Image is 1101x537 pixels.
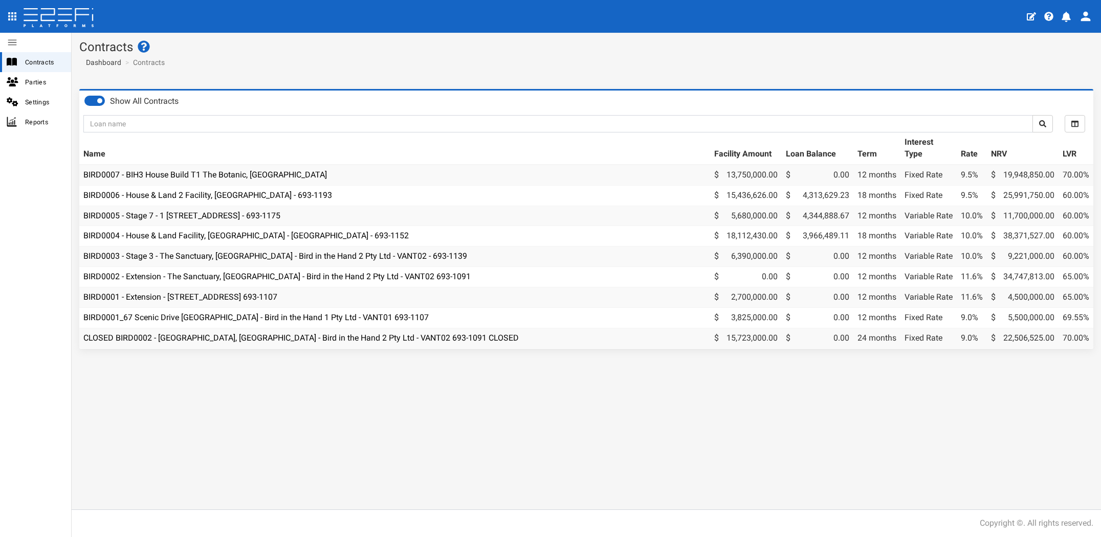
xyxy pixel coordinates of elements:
[957,247,987,267] td: 10.0%
[710,328,782,348] td: 15,723,000.00
[782,247,853,267] td: 0.00
[957,206,987,226] td: 10.0%
[853,247,900,267] td: 12 months
[83,170,327,180] a: BIRD0007 - BIH3 House Build T1 The Botanic, [GEOGRAPHIC_DATA]
[900,132,957,165] th: Interest Type
[782,165,853,185] td: 0.00
[710,247,782,267] td: 6,390,000.00
[710,185,782,206] td: 15,436,626.00
[83,272,471,281] a: BIRD0002 - Extension - The Sanctuary, [GEOGRAPHIC_DATA] - Bird in the Hand 2 Pty Ltd - VANT02 693...
[900,307,957,328] td: Fixed Rate
[900,287,957,307] td: Variable Rate
[79,40,1093,54] h1: Contracts
[1059,328,1093,348] td: 70.00%
[1059,206,1093,226] td: 60.00%
[957,307,987,328] td: 9.0%
[1059,247,1093,267] td: 60.00%
[710,287,782,307] td: 2,700,000.00
[782,206,853,226] td: 4,344,888.67
[900,267,957,287] td: Variable Rate
[900,185,957,206] td: Fixed Rate
[1059,287,1093,307] td: 65.00%
[957,185,987,206] td: 9.5%
[782,267,853,287] td: 0.00
[25,116,63,128] span: Reports
[710,307,782,328] td: 3,825,000.00
[83,190,332,200] a: BIRD0006 - House & Land 2 Facility, [GEOGRAPHIC_DATA] - 693-1193
[987,132,1059,165] th: NRV
[987,185,1059,206] td: 25,991,750.00
[853,287,900,307] td: 12 months
[710,165,782,185] td: 13,750,000.00
[710,267,782,287] td: 0.00
[957,328,987,348] td: 9.0%
[782,185,853,206] td: 4,313,629.23
[83,333,519,343] a: CLOSED BIRD0002 - [GEOGRAPHIC_DATA], [GEOGRAPHIC_DATA] - Bird in the Hand 2 Pty Ltd - VANT02 693-...
[987,247,1059,267] td: 9,221,000.00
[900,328,957,348] td: Fixed Rate
[900,206,957,226] td: Variable Rate
[1059,185,1093,206] td: 60.00%
[853,132,900,165] th: Term
[110,96,179,107] label: Show All Contracts
[123,57,165,68] li: Contracts
[987,226,1059,247] td: 38,371,527.00
[980,518,1093,529] div: Copyright ©. All rights reserved.
[853,307,900,328] td: 12 months
[987,206,1059,226] td: 11,700,000.00
[1059,132,1093,165] th: LVR
[987,307,1059,328] td: 5,500,000.00
[1059,307,1093,328] td: 69.55%
[1059,226,1093,247] td: 60.00%
[782,132,853,165] th: Loan Balance
[710,226,782,247] td: 18,112,430.00
[25,76,63,88] span: Parties
[900,247,957,267] td: Variable Rate
[79,132,710,165] th: Name
[83,251,467,261] a: BIRD0003 - Stage 3 - The Sanctuary, [GEOGRAPHIC_DATA] - Bird in the Hand 2 Pty Ltd - VANT02 - 693...
[83,292,277,302] a: BIRD0001 - Extension - [STREET_ADDRESS] 693-1107
[957,165,987,185] td: 9.5%
[957,287,987,307] td: 11.6%
[710,132,782,165] th: Facility Amount
[900,226,957,247] td: Variable Rate
[25,56,63,68] span: Contracts
[83,211,280,220] a: BIRD0005 - Stage 7 - 1 [STREET_ADDRESS] - 693-1175
[987,287,1059,307] td: 4,500,000.00
[82,58,121,66] span: Dashboard
[957,226,987,247] td: 10.0%
[782,328,853,348] td: 0.00
[853,226,900,247] td: 18 months
[957,132,987,165] th: Rate
[782,307,853,328] td: 0.00
[83,312,429,322] a: BIRD0001_67 Scenic Drive [GEOGRAPHIC_DATA] - Bird in the Hand 1 Pty Ltd - VANT01 693-1107
[853,328,900,348] td: 24 months
[987,165,1059,185] td: 19,948,850.00
[957,267,987,287] td: 11.6%
[782,287,853,307] td: 0.00
[900,165,957,185] td: Fixed Rate
[853,185,900,206] td: 18 months
[782,226,853,247] td: 3,966,489.11
[25,96,63,108] span: Settings
[710,206,782,226] td: 5,680,000.00
[987,328,1059,348] td: 22,506,525.00
[987,267,1059,287] td: 34,747,813.00
[1059,267,1093,287] td: 65.00%
[853,267,900,287] td: 12 months
[83,115,1033,132] input: Loan name
[853,165,900,185] td: 12 months
[853,206,900,226] td: 12 months
[83,231,409,240] a: BIRD0004 - House & Land Facility, [GEOGRAPHIC_DATA] - [GEOGRAPHIC_DATA] - 693-1152
[1059,165,1093,185] td: 70.00%
[82,57,121,68] a: Dashboard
